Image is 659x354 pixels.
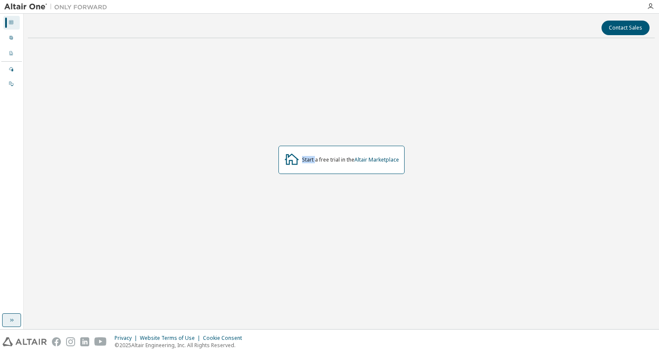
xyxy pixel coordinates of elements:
[3,77,20,91] div: On Prem
[3,337,47,346] img: altair_logo.svg
[3,63,20,76] div: Managed
[354,156,399,163] a: Altair Marketplace
[115,335,140,342] div: Privacy
[115,342,247,349] p: © 2025 Altair Engineering, Inc. All Rights Reserved.
[3,31,20,45] div: User Profile
[94,337,107,346] img: youtube.svg
[302,156,399,163] div: Start a free trial in the
[80,337,89,346] img: linkedin.svg
[66,337,75,346] img: instagram.svg
[4,3,112,11] img: Altair One
[203,335,247,342] div: Cookie Consent
[602,21,650,35] button: Contact Sales
[3,47,20,60] div: Company Profile
[140,335,203,342] div: Website Terms of Use
[3,16,20,30] div: Dashboard
[52,337,61,346] img: facebook.svg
